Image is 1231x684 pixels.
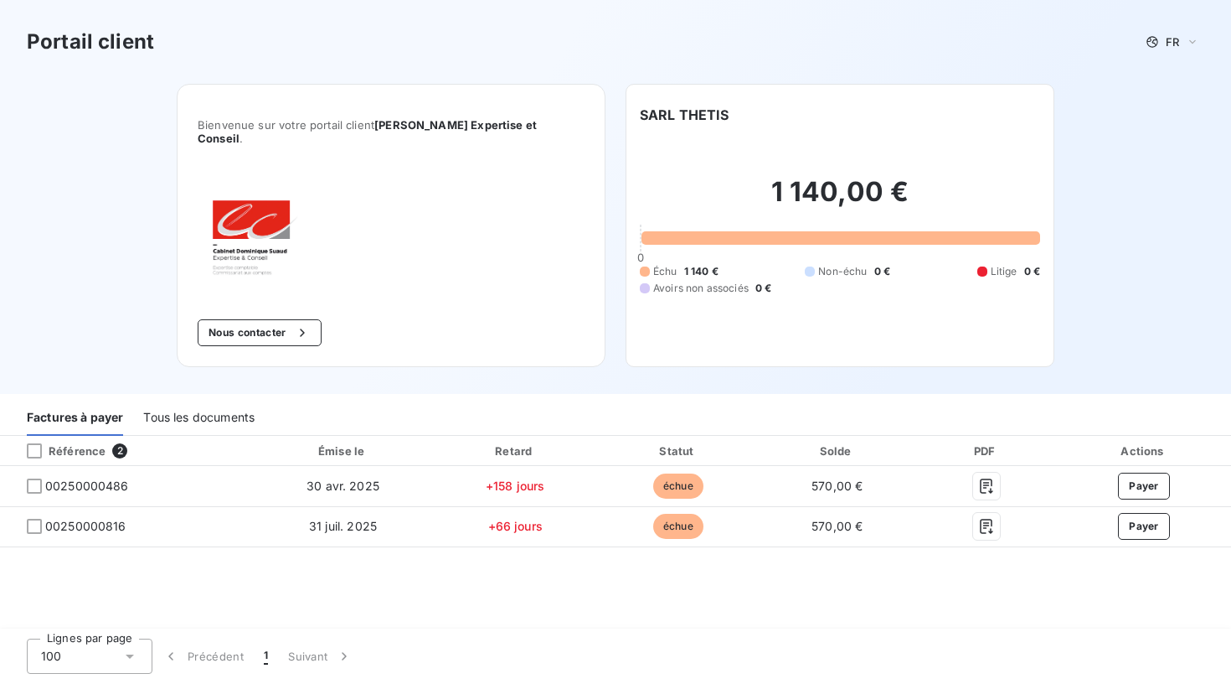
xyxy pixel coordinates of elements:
h2: 1 140,00 € [640,175,1040,225]
img: Company logo [198,185,305,293]
span: 00250000486 [45,478,129,495]
span: 570,00 € [811,479,863,493]
div: Retard [436,443,595,459]
span: 00250000816 [45,518,126,535]
span: 0 € [755,281,771,296]
span: 100 [41,648,61,665]
div: Actions [1060,443,1228,459]
button: Payer [1118,473,1170,500]
span: 570,00 € [811,519,863,533]
span: 0 € [874,264,890,279]
span: FR [1166,35,1179,49]
span: 2 [112,443,127,459]
span: 1 [264,648,268,665]
span: échue [653,514,703,539]
span: 1 140 € [684,264,719,279]
button: Précédent [152,639,254,674]
span: Échu [653,264,677,279]
span: +66 jours [488,519,543,533]
button: 1 [254,639,278,674]
span: [PERSON_NAME] Expertise et Conseil [198,118,537,145]
button: Payer [1118,513,1170,540]
div: Statut [601,443,755,459]
div: Tous les documents [143,401,255,436]
button: Suivant [278,639,363,674]
h3: Portail client [27,27,154,57]
span: 30 avr. 2025 [306,479,379,493]
h6: SARL THETIS [640,105,729,125]
span: 0 [637,251,644,264]
button: Nous contacter [198,319,322,346]
span: échue [653,474,703,499]
span: Bienvenue sur votre portail client . [198,118,585,145]
span: Avoirs non associés [653,281,749,296]
span: 31 juil. 2025 [309,519,377,533]
div: PDF [919,443,1053,459]
span: +158 jours [486,479,545,493]
div: Référence [13,443,106,459]
div: Émise le [256,443,429,459]
span: Litige [991,264,1017,279]
span: 0 € [1024,264,1040,279]
span: Non-échu [818,264,867,279]
div: Solde [762,443,912,459]
div: Factures à payer [27,401,123,436]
